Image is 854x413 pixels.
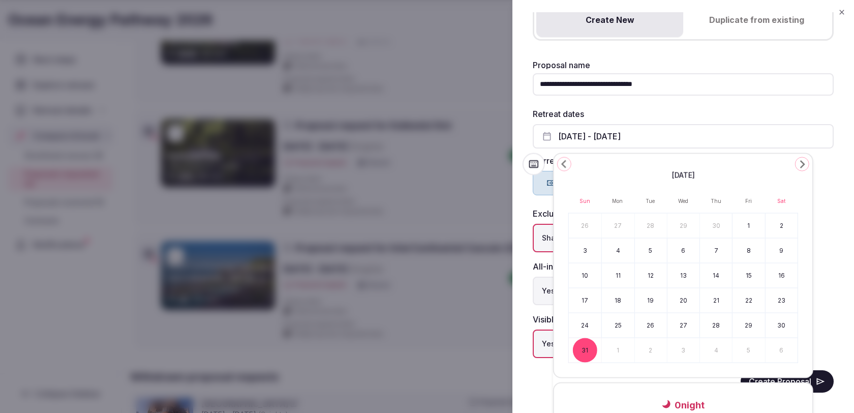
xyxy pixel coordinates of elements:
button: Friday, May 8th, 2026 [733,239,765,263]
button: Saturday, June 6th, 2026 [765,338,797,363]
button: Go to the Previous Month [557,157,571,171]
button: Thursday, April 30th, 2026 [700,214,732,238]
button: Sunday, April 26th, 2026 [569,214,601,238]
button: Go to the Next Month [795,157,809,171]
button: Wednesday, May 13th, 2026 [667,263,699,288]
button: Tuesday, June 2nd, 2026 [634,338,666,363]
button: Thursday, June 4th, 2026 [700,338,732,363]
button: Monday, June 1st, 2026 [602,338,634,363]
label: Yes [533,277,576,305]
button: Wednesday, May 20th, 2026 [667,288,699,313]
button: Sunday, May 24th, 2026 [569,313,601,338]
button: Saturday, May 9th, 2026 [765,239,797,263]
label: Exclusivity [533,209,573,219]
button: Thursday, May 14th, 2026 [700,263,732,288]
label: Visible to admins only? [533,314,621,324]
button: Tuesday, May 26th, 2026 [634,313,666,338]
button: Wednesday, May 27th, 2026 [667,313,699,338]
button: Thursday, May 28th, 2026 [700,313,732,338]
button: Monday, April 27th, 2026 [602,214,634,238]
label: Yes [533,330,576,358]
th: Tuesday [634,189,666,213]
button: Duplicate from existing [683,4,830,37]
th: Sunday [568,189,601,213]
span: [DATE] [672,170,694,181]
button: Friday, June 5th, 2026 [733,338,765,363]
button: Friday, May 15th, 2026 [733,263,765,288]
table: May 2026 [568,189,798,363]
button: Saturday, May 16th, 2026 [765,263,797,288]
button: [DATE] - [DATE] [533,124,834,149]
button: Tuesday, May 19th, 2026 [634,288,666,313]
button: Wednesday, April 29th, 2026 [667,214,699,238]
button: Create New [536,4,683,37]
label: Shared [533,224,589,252]
button: Friday, May 22nd, 2026 [733,288,765,313]
button: Sunday, May 31st, 2026, selected [569,338,601,363]
th: Friday [732,189,765,213]
th: Saturday [765,189,798,213]
label: Proposal name [533,61,834,69]
button: Sunday, May 17th, 2026 [569,288,601,313]
button: Saturday, May 30th, 2026 [765,313,797,338]
button: Wednesday, May 6th, 2026 [667,239,699,263]
button: Monday, May 4th, 2026 [602,239,634,263]
label: Retreat dates [533,109,584,119]
button: Thursday, May 7th, 2026 [700,239,732,263]
button: Friday, May 1st, 2026 [733,214,765,238]
button: Saturday, May 23rd, 2026 [765,288,797,313]
th: Thursday [699,189,732,213]
button: Sunday, May 10th, 2026 [569,263,601,288]
button: Monday, May 25th, 2026 [602,313,634,338]
button: Saturday, May 2nd, 2026 [765,214,797,238]
th: Wednesday [667,189,699,213]
th: Monday [601,189,634,213]
button: Friday, May 29th, 2026 [733,313,765,338]
button: Tuesday, May 12th, 2026 [634,263,666,288]
button: Sunday, May 3rd, 2026 [569,239,601,263]
button: Monday, May 11th, 2026 [602,263,634,288]
button: Wednesday, June 3rd, 2026 [667,338,699,363]
button: Thursday, May 21st, 2026 [700,288,732,313]
button: Monday, May 18th, 2026 [602,288,634,313]
button: Tuesday, May 5th, 2026 [634,239,666,263]
label: All-inclusive package? [533,261,620,272]
h2: 0 night [615,398,751,411]
button: Tuesday, April 28th, 2026 [634,214,666,238]
button: EUR [533,171,606,195]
